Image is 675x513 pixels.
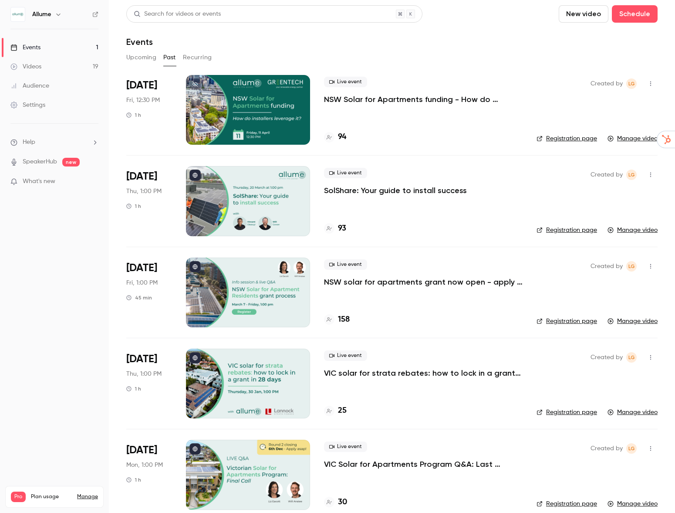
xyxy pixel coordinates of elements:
div: 1 h [126,476,141,483]
a: Manage video [607,317,658,326]
span: Created by [591,170,623,180]
a: 158 [324,314,350,326]
button: Recurring [183,51,212,65]
iframe: Noticeable Trigger [88,178,98,186]
h4: 158 [338,314,350,326]
span: Created by [591,352,623,363]
span: [DATE] [126,352,157,366]
a: SolShare: Your guide to install success [324,185,467,196]
span: [DATE] [126,170,157,183]
a: NSW solar for apartments grant now open - apply now! [324,277,523,287]
span: Lindsey Guest [626,78,637,89]
div: Nov 25 Mon, 1:00 PM (Australia/Melbourne) [126,440,172,510]
div: 45 min [126,294,152,301]
a: 25 [324,405,347,417]
h6: Allume [32,10,51,19]
a: Manage video [607,408,658,417]
div: Mar 7 Fri, 1:00 PM (Australia/Melbourne) [126,258,172,327]
span: Help [23,138,35,147]
span: new [62,158,80,166]
button: Upcoming [126,51,156,65]
a: SpeakerHub [23,157,57,166]
span: Mon, 1:00 PM [126,461,163,469]
span: Created by [591,261,623,272]
span: Live event [324,77,367,87]
h4: 93 [338,223,346,234]
span: Lindsey Guest [626,352,637,363]
a: Manage video [607,134,658,143]
a: Registration page [537,499,597,508]
span: Live event [324,259,367,270]
h4: 94 [338,131,346,143]
h4: 25 [338,405,347,417]
a: 30 [324,496,347,508]
span: Thu, 1:00 PM [126,187,162,196]
span: LG [628,78,635,89]
div: 1 h [126,112,141,119]
a: 94 [324,131,346,143]
a: Registration page [537,317,597,326]
span: Live event [324,442,367,452]
li: help-dropdown-opener [10,138,98,147]
div: Videos [10,62,41,71]
span: LG [628,443,635,454]
a: Registration page [537,408,597,417]
span: Created by [591,78,623,89]
span: Pro [11,492,26,502]
div: Mar 20 Thu, 1:00 PM (Australia/Melbourne) [126,166,172,236]
span: Created by [591,443,623,454]
h1: Events [126,37,153,47]
div: Settings [10,101,45,109]
img: Allume [11,7,25,21]
span: [DATE] [126,443,157,457]
span: What's new [23,177,55,186]
span: Lindsey Guest [626,443,637,454]
span: LG [628,261,635,272]
div: Audience [10,82,49,90]
span: LG [628,170,635,180]
span: [DATE] [126,261,157,275]
button: New video [559,5,608,23]
div: Events [10,43,40,52]
div: 1 h [126,203,141,210]
span: Lindsey Guest [626,261,637,272]
div: Search for videos or events [134,10,221,19]
button: Past [163,51,176,65]
a: Manage [77,493,98,500]
span: Live event [324,168,367,178]
span: Thu, 1:00 PM [126,370,162,378]
a: VIC Solar for Apartments Program Q&A: Last Chance! [324,459,523,469]
a: Registration page [537,226,597,234]
h4: 30 [338,496,347,508]
span: Fri, 1:00 PM [126,279,158,287]
a: Manage video [607,499,658,508]
span: Lindsey Guest [626,170,637,180]
a: 93 [324,223,346,234]
span: Live event [324,350,367,361]
a: VIC solar for strata rebates: how to lock in a grant [DATE] [324,368,523,378]
div: Jan 30 Thu, 1:00 PM (Australia/Melbourne) [126,349,172,418]
a: Manage video [607,226,658,234]
span: [DATE] [126,78,157,92]
span: Plan usage [31,493,72,500]
a: Registration page [537,134,597,143]
button: Schedule [612,5,658,23]
span: Fri, 12:30 PM [126,96,160,105]
a: NSW Solar for Apartments funding - How do installers leverage it? [324,94,523,105]
div: Apr 11 Fri, 12:30 PM (Australia/Melbourne) [126,75,172,145]
span: LG [628,352,635,363]
div: 1 h [126,385,141,392]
